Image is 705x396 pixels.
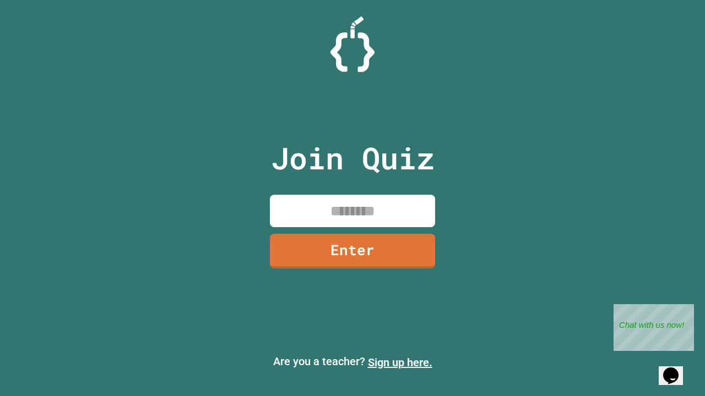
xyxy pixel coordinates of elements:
a: Sign up here. [368,356,432,369]
iframe: chat widget [614,304,694,351]
p: Join Quiz [271,135,435,181]
p: Are you a teacher? [9,353,696,371]
img: Logo.svg [330,16,375,72]
a: Enter [270,234,435,268]
iframe: chat widget [659,352,694,385]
